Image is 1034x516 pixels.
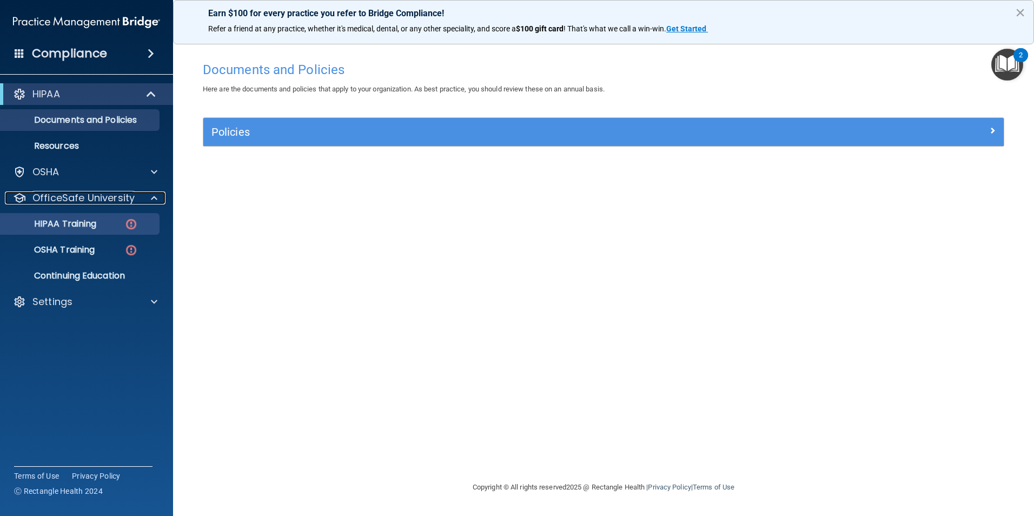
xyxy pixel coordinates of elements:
[211,123,996,141] a: Policies
[13,295,157,308] a: Settings
[124,217,138,231] img: danger-circle.6113f641.png
[203,63,1004,77] h4: Documents and Policies
[7,270,155,281] p: Continuing Education
[13,88,157,101] a: HIPAA
[991,49,1023,81] button: Open Resource Center, 2 new notifications
[7,219,96,229] p: HIPAA Training
[32,88,60,101] p: HIPAA
[14,486,103,497] span: Ⓒ Rectangle Health 2024
[693,483,734,491] a: Terms of Use
[203,85,605,93] span: Here are the documents and policies that apply to your organization. As best practice, you should...
[516,24,564,33] strong: $100 gift card
[1015,4,1025,21] button: Close
[406,470,801,505] div: Copyright © All rights reserved 2025 @ Rectangle Health | |
[14,471,59,481] a: Terms of Use
[13,191,157,204] a: OfficeSafe University
[208,8,999,18] p: Earn $100 for every practice you refer to Bridge Compliance!
[1019,55,1023,69] div: 2
[32,166,59,178] p: OSHA
[7,115,155,125] p: Documents and Policies
[72,471,121,481] a: Privacy Policy
[666,24,708,33] a: Get Started
[13,11,160,33] img: PMB logo
[7,141,155,151] p: Resources
[32,191,135,204] p: OfficeSafe University
[208,24,516,33] span: Refer a friend at any practice, whether it's medical, dental, or any other speciality, and score a
[211,126,796,138] h5: Policies
[32,46,107,61] h4: Compliance
[124,243,138,257] img: danger-circle.6113f641.png
[7,244,95,255] p: OSHA Training
[13,166,157,178] a: OSHA
[666,24,706,33] strong: Get Started
[564,24,666,33] span: ! That's what we call a win-win.
[32,295,72,308] p: Settings
[648,483,691,491] a: Privacy Policy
